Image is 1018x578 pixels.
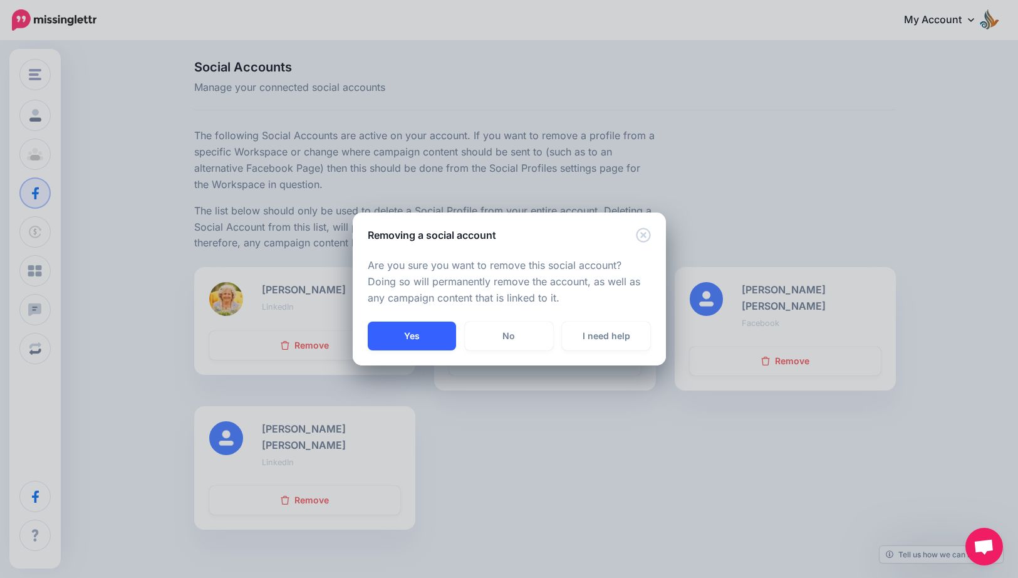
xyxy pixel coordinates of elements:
a: No [465,322,553,350]
button: Close [636,228,651,243]
button: Yes [368,322,456,350]
h5: Removing a social account [368,228,496,243]
a: I need help [562,322,650,350]
p: Are you sure you want to remove this social account? Doing so will permanently remove the account... [368,258,651,307]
